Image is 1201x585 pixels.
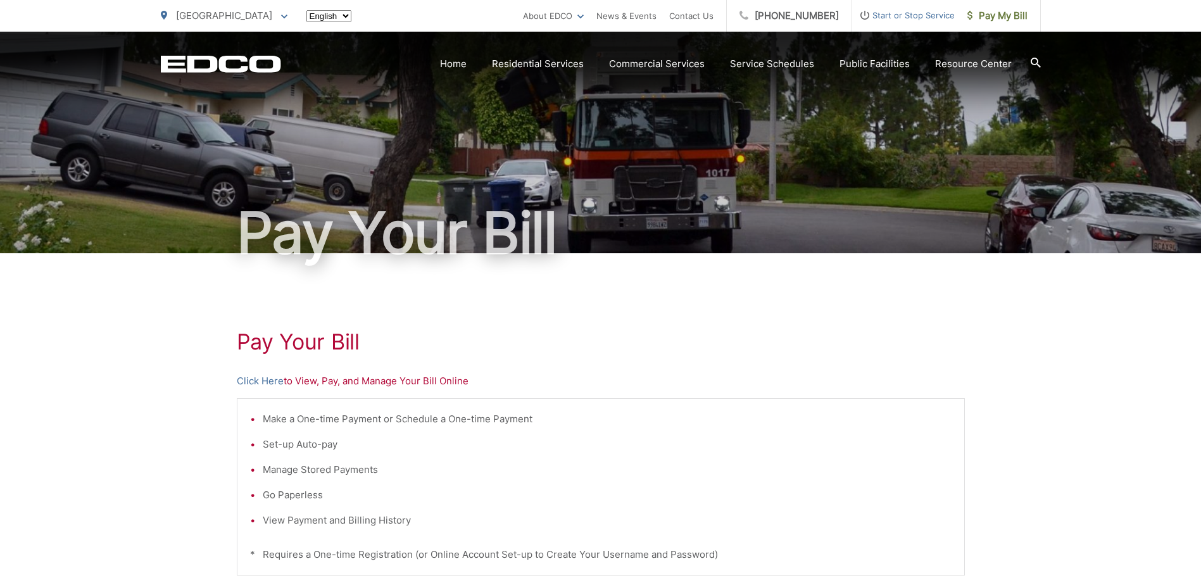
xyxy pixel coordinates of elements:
[440,56,467,72] a: Home
[263,437,952,452] li: Set-up Auto-pay
[263,513,952,528] li: View Payment and Billing History
[935,56,1012,72] a: Resource Center
[250,547,952,562] p: * Requires a One-time Registration (or Online Account Set-up to Create Your Username and Password)
[967,8,1028,23] span: Pay My Bill
[237,329,965,355] h1: Pay Your Bill
[839,56,910,72] a: Public Facilities
[730,56,814,72] a: Service Schedules
[596,8,657,23] a: News & Events
[523,8,584,23] a: About EDCO
[306,10,351,22] select: Select a language
[669,8,714,23] a: Contact Us
[263,412,952,427] li: Make a One-time Payment or Schedule a One-time Payment
[176,9,272,22] span: [GEOGRAPHIC_DATA]
[237,374,284,389] a: Click Here
[237,374,965,389] p: to View, Pay, and Manage Your Bill Online
[263,462,952,477] li: Manage Stored Payments
[263,487,952,503] li: Go Paperless
[161,201,1041,265] h1: Pay Your Bill
[609,56,705,72] a: Commercial Services
[492,56,584,72] a: Residential Services
[161,55,281,73] a: EDCD logo. Return to the homepage.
